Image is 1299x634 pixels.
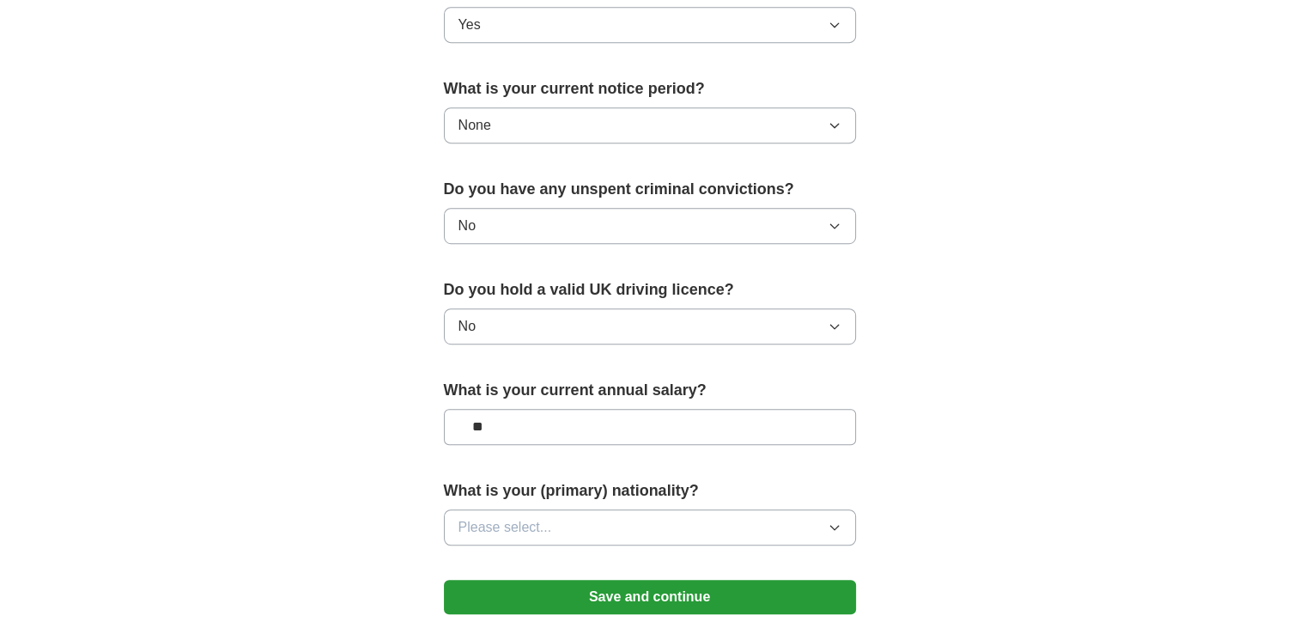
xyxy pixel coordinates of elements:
[444,580,856,614] button: Save and continue
[458,517,552,538] span: Please select...
[444,278,856,302] label: Do you hold a valid UK driving licence?
[444,479,856,503] label: What is your (primary) nationality?
[444,509,856,546] button: Please select...
[458,316,476,337] span: No
[458,115,491,136] span: None
[444,208,856,244] button: No
[444,178,856,201] label: Do you have any unspent criminal convictions?
[444,308,856,344] button: No
[458,15,481,35] span: Yes
[458,216,476,236] span: No
[444,7,856,43] button: Yes
[444,379,856,402] label: What is your current annual salary?
[444,77,856,101] label: What is your current notice period?
[444,107,856,143] button: None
